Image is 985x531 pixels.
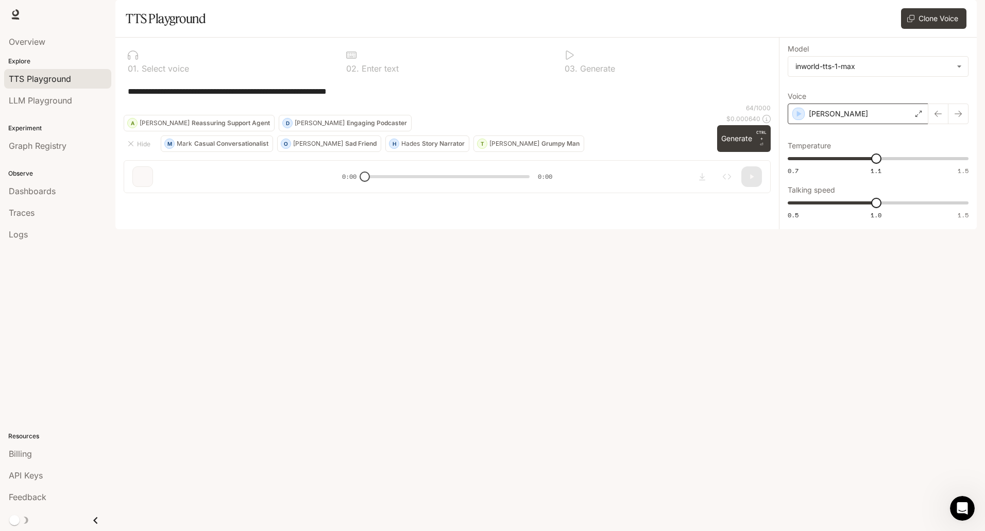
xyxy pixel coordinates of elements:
[788,142,831,149] p: Temperature
[128,64,139,73] p: 0 1 .
[746,104,771,112] p: 64 / 1000
[422,141,465,147] p: Story Narrator
[541,141,580,147] p: Grumpy Man
[389,135,399,152] div: H
[283,115,292,131] div: D
[756,129,767,148] p: ⏎
[401,141,420,147] p: Hades
[958,166,969,175] span: 1.5
[565,64,578,73] p: 0 3 .
[950,496,975,521] iframe: Intercom live chat
[279,115,412,131] button: D[PERSON_NAME]Engaging Podcaster
[126,8,206,29] h1: TTS Playground
[756,129,767,142] p: CTRL +
[192,120,270,126] p: Reassuring Support Agent
[788,211,799,219] span: 0.5
[165,135,174,152] div: M
[871,166,881,175] span: 1.1
[194,141,268,147] p: Casual Conversationalist
[359,64,399,73] p: Enter text
[717,125,771,152] button: GenerateCTRL +⏎
[281,135,291,152] div: O
[161,135,273,152] button: MMarkCasual Conversationalist
[139,64,189,73] p: Select voice
[795,61,952,72] div: inworld-tts-1-max
[293,141,343,147] p: [PERSON_NAME]
[901,8,966,29] button: Clone Voice
[958,211,969,219] span: 1.5
[124,135,157,152] button: Hide
[347,120,407,126] p: Engaging Podcaster
[140,120,190,126] p: [PERSON_NAME]
[871,211,881,219] span: 1.0
[788,186,835,194] p: Talking speed
[578,64,615,73] p: Generate
[346,64,359,73] p: 0 2 .
[345,141,377,147] p: Sad Friend
[726,114,760,123] p: $ 0.000640
[788,57,968,76] div: inworld-tts-1-max
[788,166,799,175] span: 0.7
[788,93,806,100] p: Voice
[177,141,192,147] p: Mark
[788,45,809,53] p: Model
[277,135,381,152] button: O[PERSON_NAME]Sad Friend
[809,109,868,119] p: [PERSON_NAME]
[489,141,539,147] p: [PERSON_NAME]
[295,120,345,126] p: [PERSON_NAME]
[128,115,137,131] div: A
[478,135,487,152] div: T
[124,115,275,131] button: A[PERSON_NAME]Reassuring Support Agent
[473,135,584,152] button: T[PERSON_NAME]Grumpy Man
[385,135,469,152] button: HHadesStory Narrator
